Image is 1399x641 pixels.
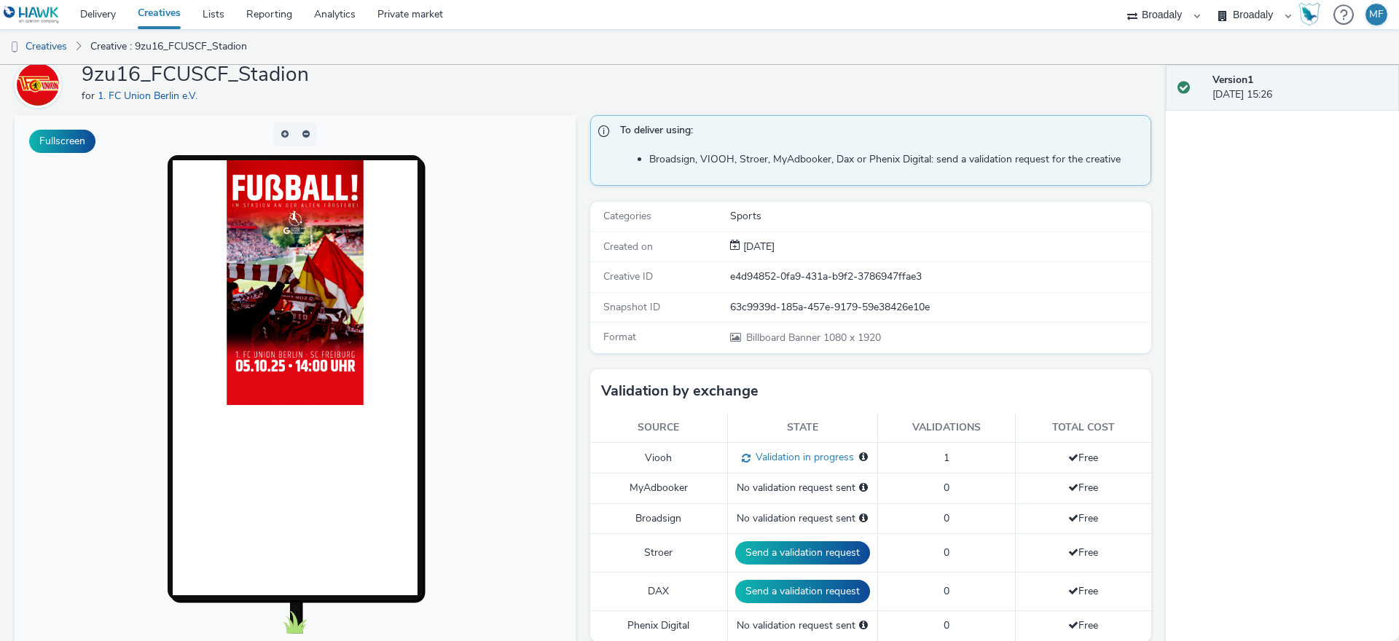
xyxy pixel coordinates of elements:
td: MyAdbooker [590,473,727,503]
div: Please select a deal below and click on Send to send a validation request to Phenix Digital. [859,618,868,633]
td: DAX [590,573,727,611]
span: 0 [944,546,949,559]
div: Please select a deal below and click on Send to send a validation request to Broadsign. [859,511,868,526]
td: Viooh [590,443,727,473]
div: MF [1369,4,1384,25]
strong: Version 1 [1212,73,1253,87]
button: Fullscreen [29,130,95,153]
td: Broadsign [590,503,727,533]
th: Source [590,413,727,443]
td: Phenix Digital [590,611,727,641]
div: [DATE] 15:26 [1212,73,1387,103]
span: Snapshot ID [603,300,660,314]
span: 0 [944,511,949,525]
span: [DATE] [740,240,775,253]
span: Created on [603,240,653,253]
a: 1. FC Union Berlin e.V. [15,77,67,91]
span: Billboard Banner [746,331,823,345]
button: Send a validation request [735,580,870,603]
div: Creation 26 September 2025, 15:26 [740,240,775,254]
a: 1. FC Union Berlin e.V. [98,89,203,103]
th: State [727,413,877,443]
th: Total cost [1015,413,1151,443]
span: 1 [944,451,949,465]
div: Please select a deal below and click on Send to send a validation request to MyAdbooker. [859,481,868,495]
span: Free [1068,481,1098,495]
li: Broadsign, VIOOH, Stroer, MyAdbooker, Dax or Phenix Digital: send a validation request for the cr... [649,152,1143,167]
span: Free [1068,511,1098,525]
a: Creative : 9zu16_FCUSCF_Stadion [83,29,254,64]
span: Validation in progress [751,450,854,464]
span: Free [1068,546,1098,559]
div: No validation request sent [735,511,870,526]
button: Send a validation request [735,541,870,565]
span: 0 [944,481,949,495]
span: Categories [603,209,651,223]
td: Stroer [590,534,727,573]
img: dooh [7,40,22,55]
span: 0 [944,618,949,632]
span: for [82,89,98,103]
span: Format [603,330,636,344]
span: Free [1068,584,1098,598]
span: 1080 x 1920 [745,331,881,345]
img: Advertisement preview [212,45,349,290]
div: 63c9939d-185a-457e-9179-59e38426e10e [730,300,1150,315]
img: undefined Logo [4,6,60,24]
div: Sports [730,209,1150,224]
span: Creative ID [603,270,653,283]
div: e4d94852-0fa9-431a-b9f2-3786947ffae3 [730,270,1150,284]
h3: Validation by exchange [601,380,759,402]
h1: 9zu16_FCUSCF_Stadion [82,61,309,89]
span: Free [1068,451,1098,465]
span: 0 [944,584,949,598]
img: 1. FC Union Berlin e.V. [17,63,59,106]
img: Hawk Academy [1298,3,1320,26]
th: Validations [877,413,1015,443]
div: No validation request sent [735,618,870,633]
div: No validation request sent [735,481,870,495]
span: Free [1068,618,1098,632]
a: Hawk Academy [1298,3,1326,26]
span: To deliver using: [620,123,1136,142]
